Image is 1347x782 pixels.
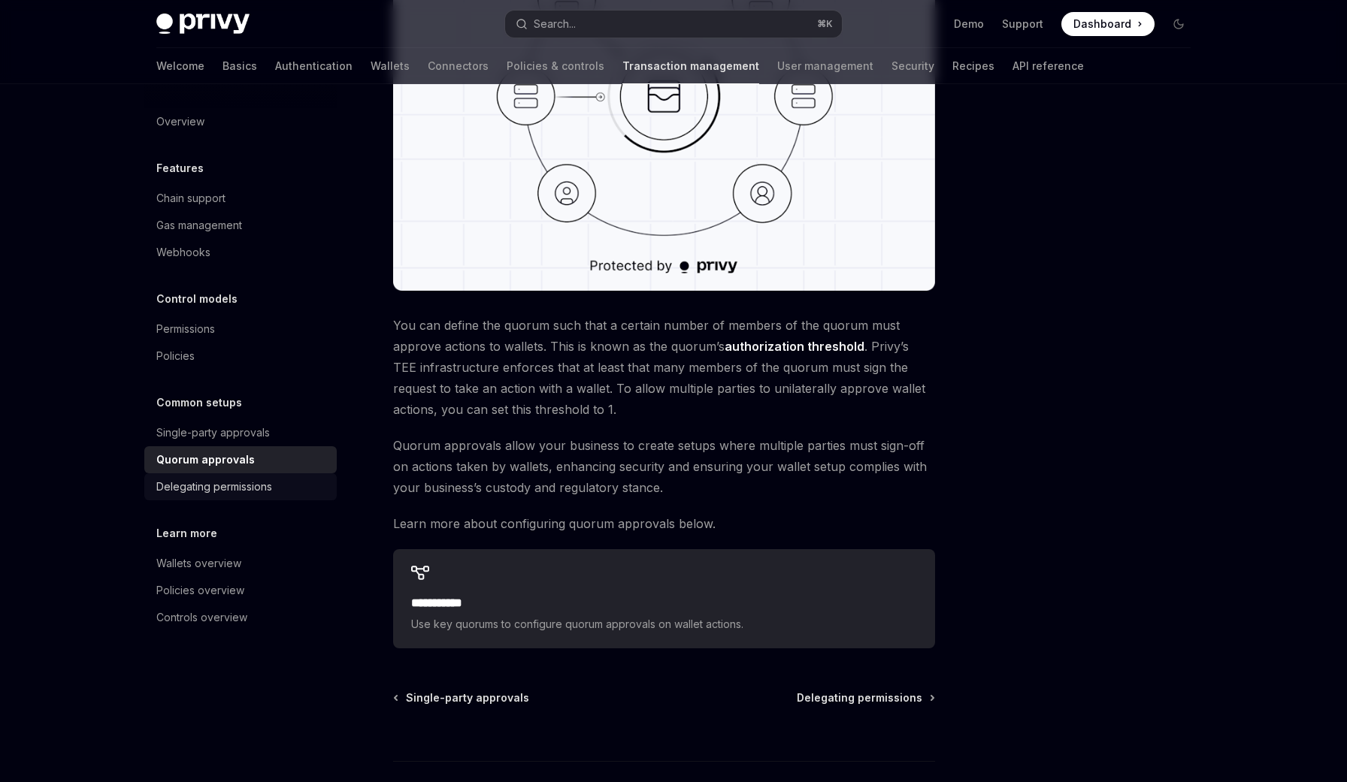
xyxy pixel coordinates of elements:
a: API reference [1013,48,1084,84]
a: Delegating permissions [797,690,934,705]
a: Delegating permissions [144,473,337,500]
h5: Features [156,159,204,177]
div: Delegating permissions [156,478,272,496]
span: Quorum approvals allow your business to create setups where multiple parties must sign-off on act... [393,435,935,498]
h5: Control models [156,290,238,308]
a: Policies [144,343,337,370]
a: Transaction management [622,48,759,84]
span: Use key quorums to configure quorum approvals on wallet actions. [411,615,917,633]
div: Search... [534,15,576,33]
a: Single-party approvals [395,690,529,705]
button: Search...⌘K [505,11,842,38]
h5: Learn more [156,524,217,542]
span: Dashboard [1073,17,1131,32]
a: Webhooks [144,239,337,266]
strong: authorization threshold [725,339,864,354]
a: Policies & controls [507,48,604,84]
a: Wallets [371,48,410,84]
img: dark logo [156,14,250,35]
div: Permissions [156,320,215,338]
div: Policies [156,347,195,365]
a: User management [777,48,873,84]
a: Basics [222,48,257,84]
a: Demo [954,17,984,32]
a: Authentication [275,48,353,84]
a: Recipes [952,48,994,84]
h5: Common setups [156,394,242,412]
a: Gas management [144,212,337,239]
div: Controls overview [156,608,247,627]
span: ⌘ K [817,18,833,30]
div: Webhooks [156,243,210,261]
button: Toggle dark mode [1167,12,1191,36]
a: Security [891,48,934,84]
div: Chain support [156,189,226,207]
a: Policies overview [144,577,337,604]
a: Dashboard [1061,12,1155,36]
a: Connectors [428,48,489,84]
div: Overview [156,113,204,131]
span: Learn more about configuring quorum approvals below. [393,513,935,534]
a: **** **** *Use key quorums to configure quorum approvals on wallet actions. [393,549,935,648]
a: Quorum approvals [144,446,337,473]
div: Policies overview [156,581,244,599]
a: Chain support [144,185,337,212]
a: Controls overview [144,604,337,631]
span: Single-party approvals [406,690,529,705]
div: Wallets overview [156,554,241,572]
a: Permissions [144,316,337,343]
a: Wallets overview [144,550,337,577]
span: You can define the quorum such that a certain number of members of the quorum must approve action... [393,315,935,420]
a: Support [1002,17,1043,32]
a: Single-party approvals [144,419,337,446]
a: Overview [144,108,337,135]
div: Single-party approvals [156,424,270,442]
a: Welcome [156,48,204,84]
div: Gas management [156,216,242,234]
span: Delegating permissions [797,690,922,705]
div: Quorum approvals [156,451,255,469]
